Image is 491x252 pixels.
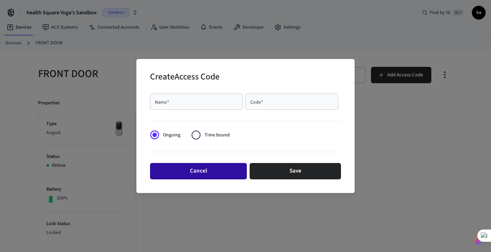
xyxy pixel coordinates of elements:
button: Save [250,163,341,179]
span: Ongoing [163,132,180,139]
span: Time bound [205,132,230,139]
h2: Create Access Code [150,67,220,88]
img: SeamLogoGradient.69752ec5.svg [475,234,483,245]
button: Cancel [150,163,247,179]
